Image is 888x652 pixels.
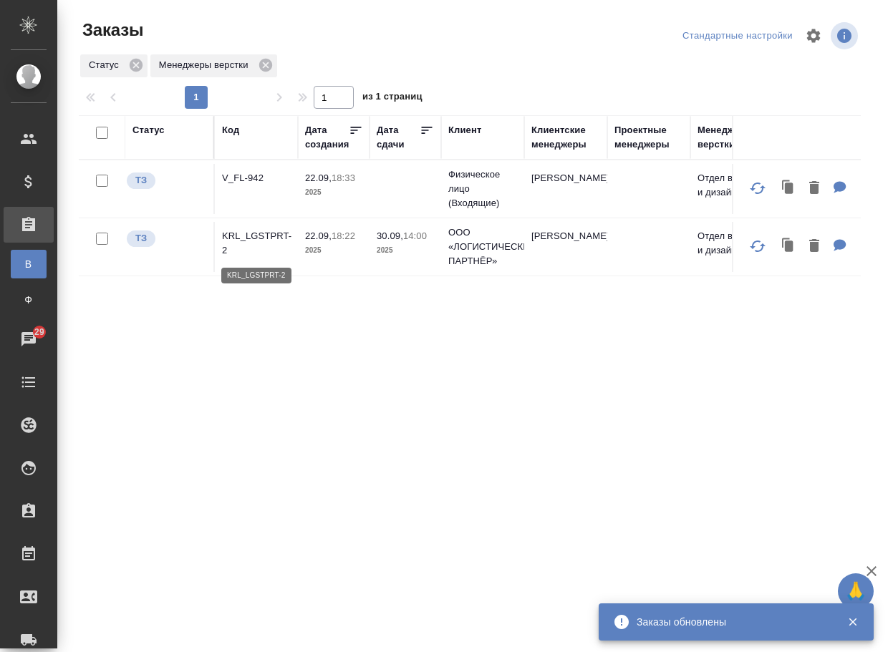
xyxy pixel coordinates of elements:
[637,615,826,629] div: Заказы обновлены
[125,229,206,248] div: Выставляет КМ при отправке заказа на расчет верстке (для тикета) или для уточнения сроков на прои...
[89,58,124,72] p: Статус
[831,22,861,49] span: Посмотреть информацию
[448,225,517,268] p: ООО «ЛОГИСТИЧЕСКИЙ ПАРТНЁР»
[838,615,867,628] button: Закрыть
[135,173,147,188] p: ТЗ
[150,54,277,77] div: Менеджеры верстки
[679,25,796,47] div: split button
[159,58,254,72] p: Менеджеры верстки
[698,123,766,152] div: Менеджеры верстки
[305,123,349,152] div: Дата создания
[698,171,766,200] p: Отдел верстки и дизайна
[332,230,355,241] p: 18:22
[531,123,600,152] div: Клиентские менеджеры
[448,167,517,210] p: Физическое лицо (Входящие)
[844,576,868,606] span: 🙏
[18,293,39,307] span: Ф
[614,123,683,152] div: Проектные менеджеры
[80,54,148,77] div: Статус
[222,171,291,185] p: V_FL-942
[132,123,165,137] div: Статус
[305,185,362,200] p: 2025
[802,174,826,203] button: Удалить
[377,243,434,258] p: 2025
[11,286,47,314] a: Ф
[135,231,147,245] p: ТЗ
[332,172,355,183] p: 18:33
[524,164,607,214] td: [PERSON_NAME]
[698,229,766,258] p: Отдел верстки и дизайна
[524,222,607,272] td: [PERSON_NAME]
[362,88,423,109] span: из 1 страниц
[377,230,403,241] p: 30.09,
[222,229,291,258] p: KRL_LGSTPRT-2
[740,229,775,263] button: Обновить
[403,230,427,241] p: 14:00
[305,230,332,241] p: 22.09,
[305,172,332,183] p: 22.09,
[125,171,206,190] div: Выставляет КМ при отправке заказа на расчет верстке (для тикета) или для уточнения сроков на прои...
[11,250,47,278] a: В
[4,321,54,357] a: 29
[796,19,831,53] span: Настроить таблицу
[18,257,39,271] span: В
[802,232,826,261] button: Удалить
[448,123,481,137] div: Клиент
[79,19,143,42] span: Заказы
[838,573,874,609] button: 🙏
[305,243,362,258] p: 2025
[26,325,53,339] span: 29
[222,123,239,137] div: Код
[775,174,802,203] button: Клонировать
[377,123,420,152] div: Дата сдачи
[775,232,802,261] button: Клонировать
[740,171,775,205] button: Обновить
